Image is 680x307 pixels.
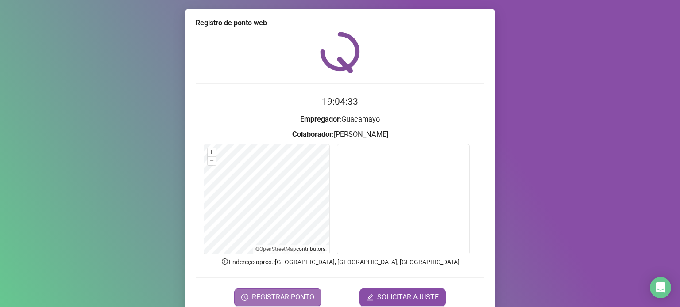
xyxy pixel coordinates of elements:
[208,148,216,156] button: +
[322,96,358,107] time: 19:04:33
[196,18,484,28] div: Registro de ponto web
[221,258,229,265] span: info-circle
[292,130,332,139] strong: Colaborador
[208,157,216,165] button: –
[300,115,340,124] strong: Empregador
[367,294,374,301] span: edit
[259,246,296,252] a: OpenStreetMap
[650,277,671,298] div: Open Intercom Messenger
[196,114,484,125] h3: : Guacamayo
[241,294,248,301] span: clock-circle
[320,32,360,73] img: QRPoint
[196,257,484,267] p: Endereço aprox. : [GEOGRAPHIC_DATA], [GEOGRAPHIC_DATA], [GEOGRAPHIC_DATA]
[252,292,314,303] span: REGISTRAR PONTO
[359,288,446,306] button: editSOLICITAR AJUSTE
[255,246,327,252] li: © contributors.
[196,129,484,140] h3: : [PERSON_NAME]
[377,292,439,303] span: SOLICITAR AJUSTE
[234,288,321,306] button: REGISTRAR PONTO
